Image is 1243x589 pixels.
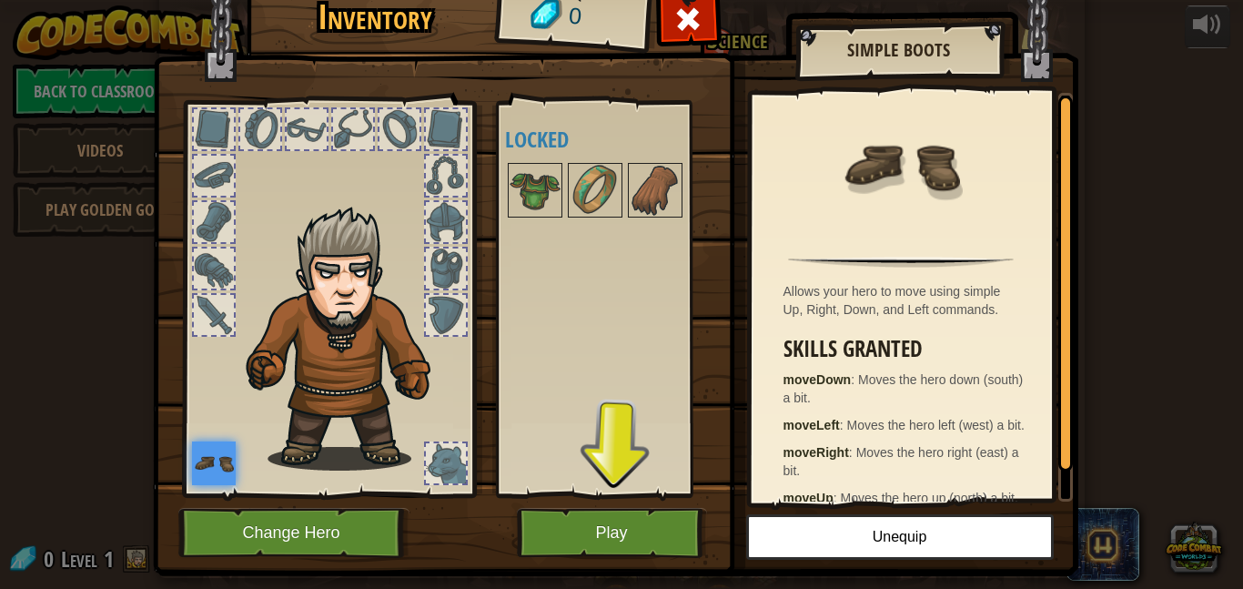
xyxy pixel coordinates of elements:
h4: Locked [505,127,720,151]
span: Moves the hero left (west) a bit. [847,418,1025,432]
span: : [834,491,841,505]
strong: moveUp [783,491,834,505]
img: portrait.png [842,107,960,225]
img: portrait.png [570,165,621,216]
span: Moves the hero up (north) a bit. [841,491,1018,505]
img: hr.png [788,257,1013,268]
h2: Simple Boots [814,40,985,60]
div: Allows your hero to move using simple Up, Right, Down, and Left commands. [783,282,1028,319]
img: hair_m2.png [237,206,460,471]
span: : [840,418,847,432]
strong: moveLeft [783,418,840,432]
span: Moves the hero right (east) a bit. [783,445,1019,478]
img: portrait.png [630,165,681,216]
img: portrait.png [510,165,561,216]
button: Change Hero [178,508,409,558]
img: portrait.png [192,442,236,485]
span: : [851,372,858,387]
strong: moveDown [783,372,852,387]
span: : [849,445,856,460]
button: Play [517,508,707,558]
strong: moveRight [783,445,849,460]
h3: Skills Granted [783,337,1028,361]
span: Moves the hero down (south) a bit. [783,372,1024,405]
button: Unequip [746,514,1054,560]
